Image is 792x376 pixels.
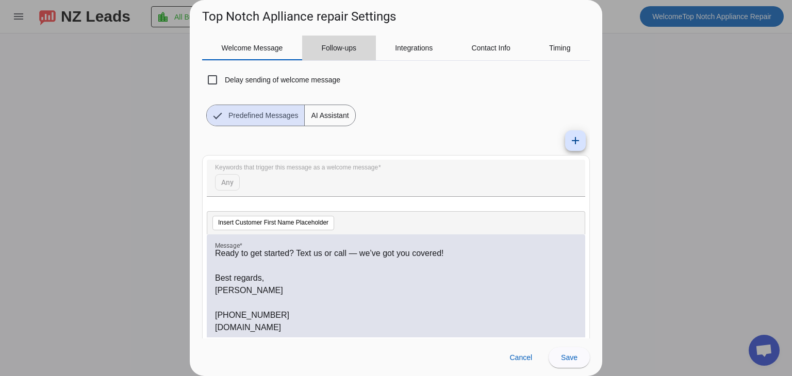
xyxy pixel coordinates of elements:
[215,272,577,284] p: Best regards,
[215,321,577,334] p: [DOMAIN_NAME]
[509,353,532,362] span: Cancel
[222,44,283,52] span: Welcome Message
[561,353,577,362] span: Save
[215,164,378,171] mat-label: Keywords that trigger this message as a welcome message
[395,44,433,52] span: Integrations
[223,75,340,85] label: Delay sending of welcome message
[471,44,510,52] span: Contact Info
[569,134,582,147] mat-icon: add
[549,44,571,52] span: Timing
[215,247,577,260] p: Ready to get started? Text us or call — we’ve got you covered!
[215,284,577,297] p: [PERSON_NAME]
[549,347,590,368] button: Save
[212,216,334,230] button: Insert Customer First Name Placeholder
[222,105,304,126] span: Predefined Messages
[321,44,356,52] span: Follow-ups
[202,8,396,25] h1: Top Notch Aplliance repair Settings
[305,105,355,126] span: AI Assistant
[215,309,577,321] p: [PHONE_NUMBER]
[501,347,540,368] button: Cancel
